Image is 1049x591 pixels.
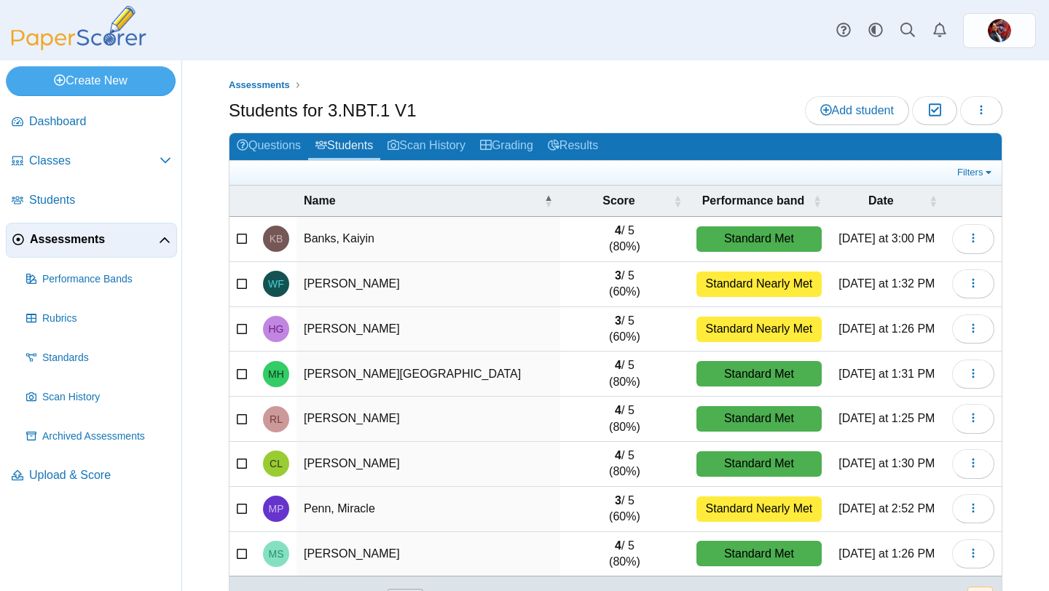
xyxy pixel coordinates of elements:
span: Score [567,193,670,209]
time: Oct 2, 2025 at 2:52 PM [838,502,935,515]
td: / 5 (80%) [560,532,689,577]
td: / 5 (60%) [560,307,689,352]
a: Scan History [380,133,473,160]
td: [PERSON_NAME] [296,262,560,307]
a: Dashboard [6,105,177,140]
span: Score : Activate to sort [673,194,682,208]
b: 4 [615,449,621,461]
span: Miracle Penn [269,504,284,514]
a: Filters [954,165,998,180]
td: [PERSON_NAME] [296,397,560,442]
h1: Students for 3.NBT.1 V1 [229,98,416,123]
a: Questions [229,133,308,160]
a: Alerts [924,15,956,47]
span: Standards [42,351,171,365]
div: Standard Nearly Met [696,271,821,297]
span: Kaiyin Banks [270,234,283,244]
span: Wren Farrow [268,279,284,289]
span: Rubrics [42,312,171,326]
a: Results [541,133,605,160]
span: Cathleen Lynch [270,459,283,469]
a: Assessments [225,76,294,95]
span: Greg Mullen [988,19,1011,42]
td: [PERSON_NAME] [296,532,560,577]
a: Upload & Score [6,459,177,493]
span: Rocco Leone [270,414,283,424]
time: Oct 2, 2025 at 1:32 PM [838,277,935,290]
td: [PERSON_NAME][GEOGRAPHIC_DATA] [296,352,560,397]
div: Standard Nearly Met [696,317,821,342]
div: Standard Met [696,406,821,432]
td: Penn, Miracle [296,487,560,532]
span: Performance band : Activate to sort [813,194,822,208]
td: / 5 (80%) [560,397,689,442]
td: Banks, Kaiyin [296,217,560,262]
span: Add student [820,104,894,116]
div: Standard Met [696,541,821,566]
b: 3 [615,314,621,327]
span: Name [304,193,541,209]
td: / 5 (80%) [560,217,689,262]
span: Scan History [42,390,171,405]
td: [PERSON_NAME] [296,307,560,352]
a: Students [308,133,380,160]
b: 3 [615,494,621,507]
a: Create New [6,66,176,95]
span: Assessments [30,231,159,247]
span: Henry Gallay [269,324,284,334]
a: Performance Bands [20,262,177,297]
b: 3 [615,269,621,282]
span: Name : Activate to invert sorting [544,194,553,208]
a: Grading [473,133,541,160]
a: PaperScorer [6,40,152,52]
b: 4 [615,404,621,416]
span: Assessments [229,79,290,90]
img: ps.yyrSfKExD6VWH9yo [988,19,1011,42]
b: 4 [615,224,621,237]
span: Date : Activate to sort [929,194,938,208]
img: PaperScorer [6,6,152,50]
td: / 5 (80%) [560,352,689,397]
div: Standard Met [696,451,821,477]
span: Meira Hughes [268,369,284,379]
span: Performance band [696,193,809,209]
time: Oct 2, 2025 at 1:26 PM [838,322,935,335]
div: Standard Met [696,226,821,252]
td: [PERSON_NAME] [296,442,560,487]
a: Add student [805,96,909,125]
td: / 5 (60%) [560,487,689,532]
a: Classes [6,144,177,179]
span: Archived Assessments [42,429,171,444]
time: Oct 2, 2025 at 1:30 PM [838,457,935,469]
a: Standards [20,341,177,376]
a: Students [6,183,177,218]
span: Performance Bands [42,272,171,287]
a: Rubrics [20,301,177,336]
span: Midori Smith [269,549,284,559]
time: Oct 2, 2025 at 1:26 PM [838,547,935,560]
a: Scan History [20,380,177,415]
span: Dashboard [29,114,171,130]
td: / 5 (60%) [560,262,689,307]
a: ps.yyrSfKExD6VWH9yo [963,13,1036,48]
a: Archived Assessments [20,419,177,454]
time: Oct 2, 2025 at 1:31 PM [838,368,935,380]
span: Date [836,193,926,209]
span: Upload & Score [29,467,171,483]
time: Oct 2, 2025 at 3:00 PM [838,232,935,245]
div: Standard Nearly Met [696,496,821,522]
td: / 5 (80%) [560,442,689,487]
a: Assessments [6,223,177,258]
span: Classes [29,153,160,169]
b: 4 [615,359,621,371]
span: Students [29,192,171,208]
b: 4 [615,539,621,552]
time: Oct 2, 2025 at 1:25 PM [838,412,935,424]
div: Standard Met [696,361,821,386]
